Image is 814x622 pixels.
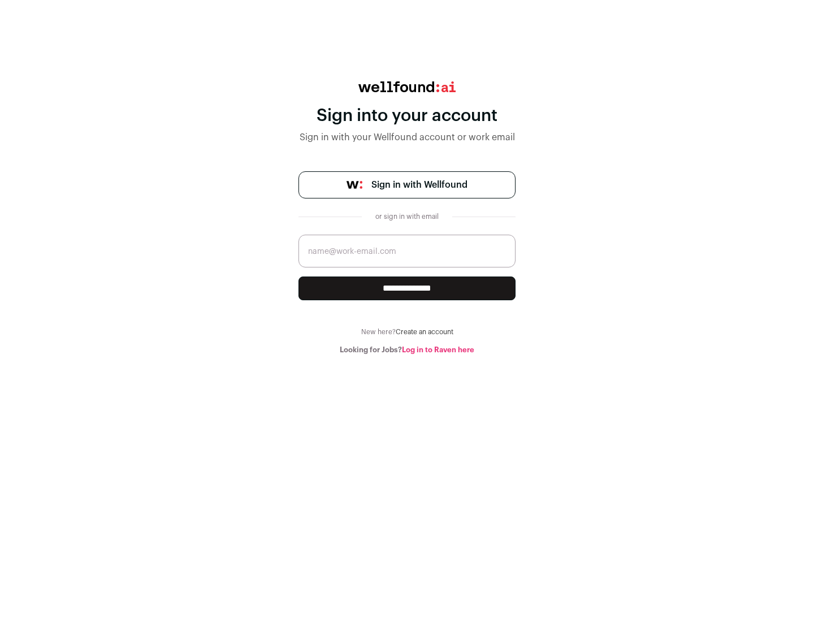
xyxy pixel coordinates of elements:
[358,81,456,92] img: wellfound:ai
[298,131,516,144] div: Sign in with your Wellfound account or work email
[347,181,362,189] img: wellfound-symbol-flush-black-fb3c872781a75f747ccb3a119075da62bfe97bd399995f84a933054e44a575c4.png
[298,235,516,267] input: name@work-email.com
[298,106,516,126] div: Sign into your account
[396,329,453,335] a: Create an account
[298,327,516,336] div: New here?
[298,171,516,198] a: Sign in with Wellfound
[371,212,443,221] div: or sign in with email
[298,345,516,355] div: Looking for Jobs?
[402,346,474,353] a: Log in to Raven here
[371,178,467,192] span: Sign in with Wellfound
